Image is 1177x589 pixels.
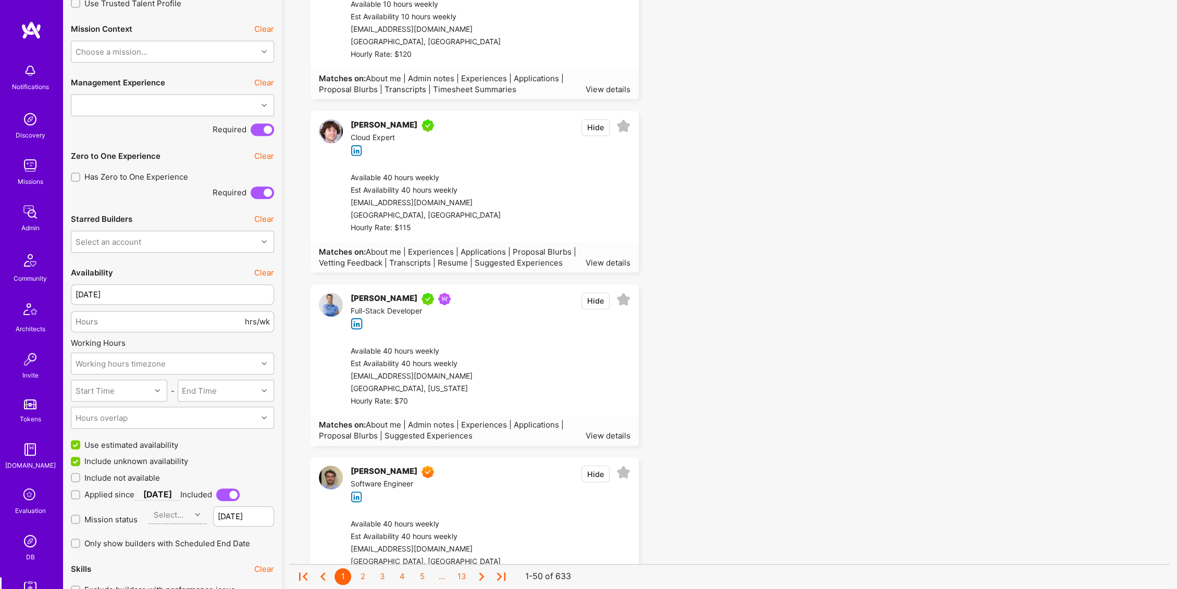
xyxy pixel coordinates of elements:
div: DB [26,552,35,562]
img: logo [21,21,42,40]
div: Admin [21,222,40,233]
a: User Avatar [319,466,343,503]
i: icon linkedIn [351,145,363,157]
button: Clear [254,77,274,88]
span: hrs/wk [245,316,270,327]
button: Hide [581,119,610,136]
img: tokens [24,399,36,409]
img: Been on Mission [438,293,451,305]
i: icon Chevron [262,49,267,54]
div: Full-Stack Developer [351,305,455,318]
div: 4 [394,568,411,585]
div: [EMAIL_ADDRESS][DOMAIN_NAME] [351,23,501,36]
img: A.Teamer in Residence [422,119,434,132]
span: Include unknown availability [84,456,188,467]
img: User Avatar [319,293,343,317]
div: Invite [22,370,39,381]
div: Available 40 hours weekly [351,172,501,184]
span: Include not available [84,472,160,483]
i: icon Chevron [155,388,160,393]
div: Discovery [16,130,45,141]
span: Only show builders with Scheduled End Date [84,538,250,549]
button: Clear [254,267,274,278]
div: Select an account [76,236,141,247]
div: 1-50 of 633 [525,571,571,582]
div: View details [586,257,630,268]
div: Missions [18,176,43,187]
a: User Avatar [319,293,343,330]
img: Community [18,248,43,273]
i: icon Chevron [262,361,267,366]
i: icon Chevron [195,512,200,517]
div: 13 [453,568,470,585]
div: Select... [154,509,183,520]
div: [GEOGRAPHIC_DATA], [GEOGRAPHIC_DATA] [351,556,501,568]
i: icon Chevron [262,103,267,108]
input: Latest start date... [71,284,274,305]
img: Exceptional A.Teamer [422,466,434,478]
a: User Avatar [319,119,343,156]
span: Included [180,489,212,500]
strong: Matches on: [319,420,366,430]
img: teamwork [20,155,41,176]
div: Start Time [76,385,115,396]
div: Cloud Expert [351,132,438,144]
div: Architects [16,323,45,334]
div: Est Availability 10 hours weekly [351,11,501,23]
i: icon linkedIn [351,491,363,503]
div: View details [586,430,630,441]
div: [PERSON_NAME] [351,466,417,478]
div: Starred Builders [71,214,132,224]
input: Hours [76,308,243,335]
div: Mission Context [71,23,132,34]
div: Zero to One Experience [71,151,160,161]
div: [PERSON_NAME] [351,119,417,132]
div: Choose a mission... [76,46,147,57]
img: discovery [20,109,41,130]
div: Est Availability 40 hours weekly [351,358,490,370]
i: icon EmptyStar [616,293,630,307]
span: Applied since [84,489,134,500]
span: Required [213,187,246,198]
div: [EMAIL_ADDRESS][DOMAIN_NAME] [351,370,490,383]
span: Mission status [84,514,138,525]
div: ... [433,568,450,585]
div: Available 40 hours weekly [351,345,490,358]
div: [GEOGRAPHIC_DATA], [GEOGRAPHIC_DATA] [351,209,501,222]
i: icon Chevron [262,388,267,393]
strong: Matches on: [319,73,366,83]
img: A.Teamer in Residence [422,293,434,305]
div: Availability [71,267,113,278]
strong: Matches on: [319,247,366,257]
span: About me | Experiences | Applications | Proposal Blurbs | Vetting Feedback | Transcripts | Resume... [319,247,576,268]
button: Clear [254,563,274,574]
button: Hide [581,293,610,309]
div: 2 [354,568,371,585]
span: Has Zero to One Experience [84,171,188,182]
img: User Avatar [319,466,343,490]
div: - [167,385,177,396]
div: Working Hours [71,337,274,348]
div: Available 40 hours weekly [351,518,501,531]
div: Evaluation [15,505,46,516]
span: Use estimated availability [84,440,178,450]
img: Invite [20,349,41,370]
img: bell [20,60,41,81]
div: 3 [374,568,391,585]
div: End Time [182,385,217,396]
div: [PERSON_NAME] [351,293,417,305]
div: Est Availability 40 hours weekly [351,531,501,543]
i: icon Chevron [262,239,267,244]
img: guide book [20,439,41,460]
div: [DOMAIN_NAME] [5,460,56,471]
div: 5 [414,568,430,585]
button: Hide [581,466,610,482]
img: Admin Search [20,531,41,552]
img: User Avatar [319,119,343,143]
div: 1 [334,568,351,585]
img: admin teamwork [20,202,41,222]
div: View details [586,84,630,95]
i: icon Chevron [262,415,267,420]
div: Tokens [20,413,41,424]
div: Est Availability 40 hours weekly [351,184,501,197]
